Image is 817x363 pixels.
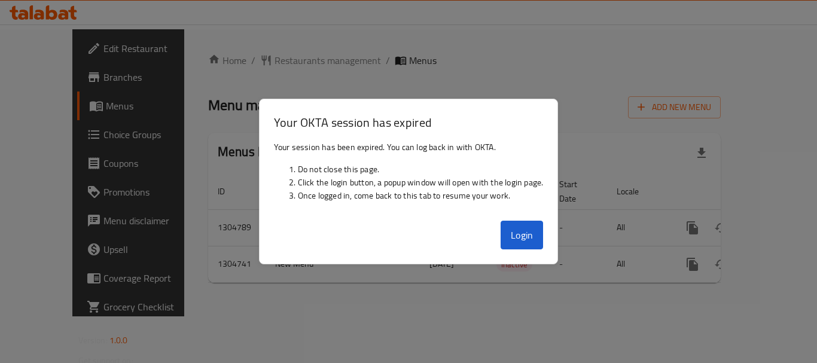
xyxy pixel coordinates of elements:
button: Login [501,221,544,249]
div: Your session has been expired. You can log back in with OKTA. [260,136,558,216]
li: Once logged in, come back to this tab to resume your work. [298,189,544,202]
li: Do not close this page. [298,163,544,176]
h3: Your OKTA session has expired [274,114,544,131]
li: Click the login button, a popup window will open with the login page. [298,176,544,189]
